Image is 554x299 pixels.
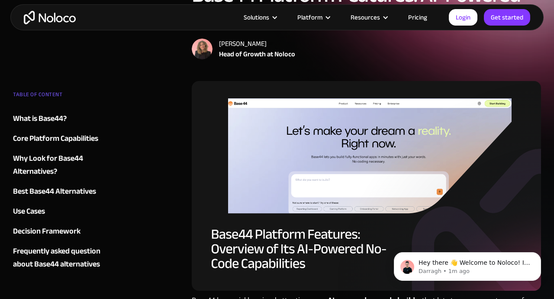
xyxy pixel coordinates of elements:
a: Frequently asked question about Base44 alternatives [13,245,118,271]
div: Resources [340,12,397,23]
div: Use Cases [13,205,45,218]
div: Resources [351,12,380,23]
a: Use Cases [13,205,118,218]
a: Decision Framework [13,225,118,238]
a: home [24,11,76,24]
div: Core Platform Capabilities [13,132,98,145]
div: TABLE OF CONTENT [13,88,118,105]
a: Login [449,9,477,26]
div: Platform [297,12,322,23]
div: Solutions [244,12,269,23]
div: What is Base44? [13,112,67,125]
div: [PERSON_NAME] [219,39,295,49]
div: Platform [287,12,340,23]
a: Get started [484,9,530,26]
div: Decision Framework [13,225,81,238]
a: What is Base44? [13,112,118,125]
a: Why Look for Base44 Alternatives? [13,152,118,178]
div: Best Base44 Alternatives [13,185,96,198]
iframe: Intercom notifications message [381,234,554,295]
div: Solutions [233,12,287,23]
div: Head of Growth at Noloco [219,49,295,59]
a: Core Platform Capabilities [13,132,118,145]
a: Best Base44 Alternatives [13,185,118,198]
a: Pricing [397,12,438,23]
